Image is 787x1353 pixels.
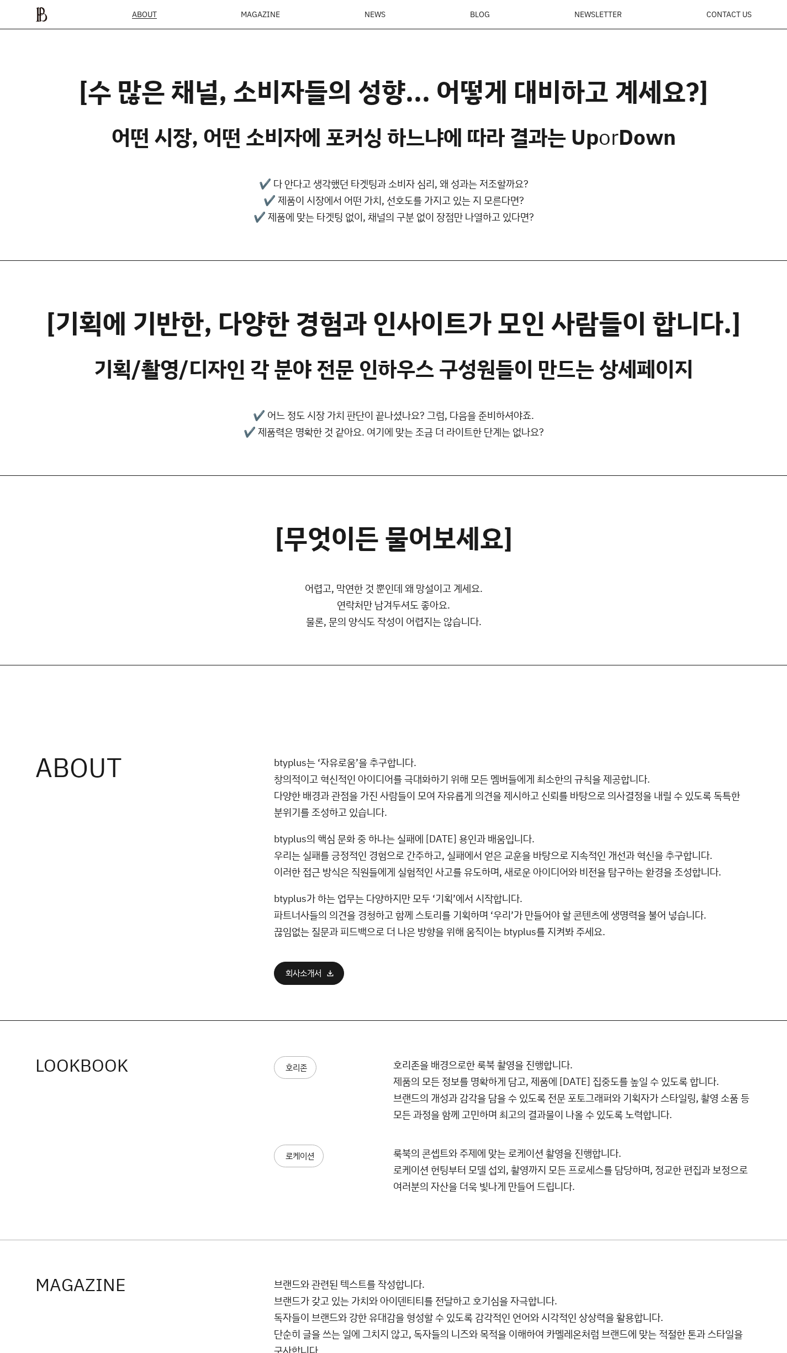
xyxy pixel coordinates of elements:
[35,1276,274,1293] h4: MAGAZINE
[35,1056,274,1074] h4: LOOKBOOK
[275,522,513,554] h2: [무엇이든 물어보세요]
[241,11,280,18] div: MAGAZINE
[393,1145,752,1194] p: 룩북의 콘셉트와 주제에 맞는 로케이션 촬영을 진행합니다. 로케이션 헌팅부터 모델 섭외, 촬영까지 모든 프로세스를 담당하며, 정교한 편집과 보정으로 여러분의 자산을 더욱 빛나게...
[326,969,335,978] div: download
[365,11,385,18] a: NEWS
[79,76,708,108] h2: [수 많은 채널, 소비자들의 성향... 어떻게 대비하고 계세요?]
[305,580,483,630] p: 어렵고, 막연한 것 뿐인데 왜 망설이고 계세요. 연락처만 남겨두셔도 좋아요. 물론, 문의 양식도 작성이 어렵지는 않습니다.
[470,11,490,18] a: BLOG
[244,407,544,440] p: ✔️ 어느 정도 시장 가치 판단이 끝나셨나요? 그럼, 다음을 준비하셔야죠. ✔️ 제품력은 명확한 것 같아요. 여기에 맞는 조금 더 라이트한 단계는 없나요?
[112,124,676,150] h3: 어떤 시장, 어떤 소비자에 포커싱 하느냐에 따라 결과는 Up Down
[286,1152,314,1160] div: 로케이션
[274,754,752,820] p: btyplus는 ‘자유로움’을 추구합니다. 창의적이고 혁신적인 아이디어를 극대화하기 위해 모든 멤버들에게 최소한의 규칙을 제공합니다. 다양한 배경과 관점을 가진 사람들이 모여...
[599,123,619,151] span: or
[274,962,344,985] a: 회사소개서download
[286,1063,307,1072] div: 호리존
[46,307,741,339] h2: [기획에 기반한, 다양한 경험과 인사이트가 모인 사람들이 합니다.]
[574,11,622,18] a: NEWSLETTER
[253,175,534,225] p: ✔️ 다 안다고 생각했던 타겟팅과 소비자 심리, 왜 성과는 저조할까요? ✔️ 제품이 시장에서 어떤 가치, 선호도를 가지고 있는 지 모른다면? ✔️ 제품에 맞는 타겟팅 없이, ...
[35,7,47,22] img: ba379d5522eb3.png
[132,11,157,18] span: ABOUT
[274,830,752,880] p: btyplus의 핵심 문화 중 하나는 실패에 [DATE] 용인과 배움입니다. 우리는 실패를 긍정적인 경험으로 간주하고, 실패에서 얻은 교훈을 바탕으로 지속적인 개선과 혁신을 ...
[286,969,321,978] div: 회사소개서
[393,1056,752,1123] p: 호리존을 배경으로한 룩북 촬영을 진행합니다. 제품의 모든 정보를 명확하게 담고, 제품에 [DATE] 집중도를 높일 수 있도록 합니다. 브랜드의 개성과 감각을 담을 수 있도록 ...
[706,11,752,18] a: CONTACT US
[274,890,752,940] p: btyplus가 하는 업무는 다양하지만 모두 ‘기획’에서 시작합니다. 파트너사들의 의견을 경청하고 함께 스토리를 기획하며 ‘우리’가 만들어야 할 콘텐츠에 생명력을 불어 넣습니...
[35,754,274,780] h3: ABOUT
[94,356,693,381] h3: 기획/촬영/디자인 각 분야 전문 인하우스 구성원들이 만드는 상세페이지
[132,11,157,19] a: ABOUT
